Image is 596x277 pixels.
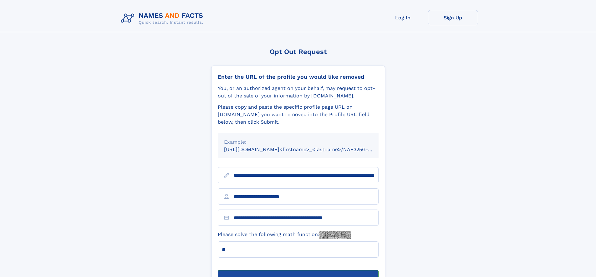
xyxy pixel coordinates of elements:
[218,103,379,126] div: Please copy and paste the specific profile page URL on [DOMAIN_NAME] you want removed into the Pr...
[378,10,428,25] a: Log In
[211,48,385,56] div: Opt Out Request
[218,73,379,80] div: Enter the URL of the profile you would like removed
[218,231,351,239] label: Please solve the following math function:
[224,138,372,146] div: Example:
[218,85,379,100] div: You, or an authorized agent on your behalf, may request to opt-out of the sale of your informatio...
[224,146,390,152] small: [URL][DOMAIN_NAME]<firstname>_<lastname>/NAF325G-xxxxxxxx
[118,10,208,27] img: Logo Names and Facts
[428,10,478,25] a: Sign Up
